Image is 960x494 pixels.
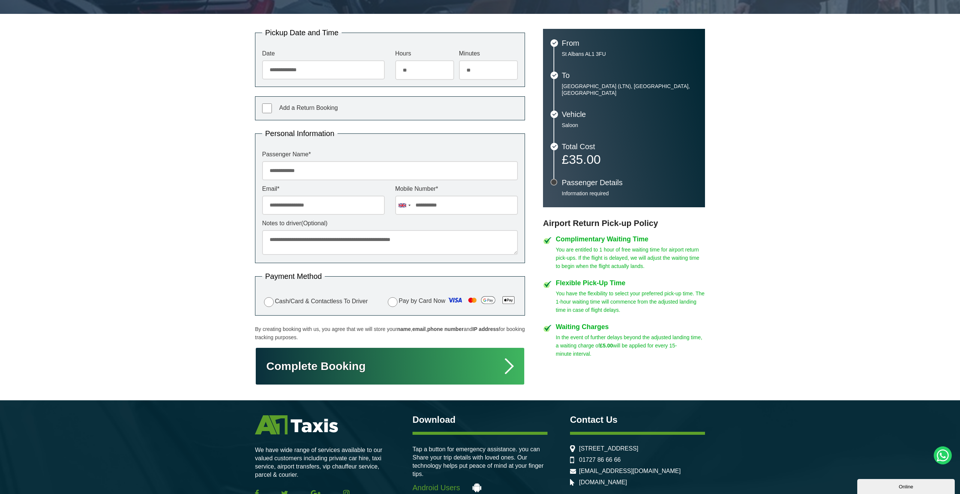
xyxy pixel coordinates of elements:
legend: Payment Method [262,272,325,280]
button: Complete Booking [255,347,525,385]
h3: Download [412,415,547,424]
h3: Total Cost [562,143,697,150]
span: (Optional) [301,220,327,226]
a: [DOMAIN_NAME] [579,479,627,486]
label: Cash/Card & Contactless To Driver [262,296,368,307]
label: Date [262,51,385,57]
legend: Pickup Date and Time [262,29,342,36]
input: Pay by Card Now [388,297,397,307]
p: We have wide range of services available to our valued customers including private car hire, taxi... [255,446,390,479]
p: St Albans AL1 3FU [562,51,697,57]
h3: Contact Us [570,415,705,424]
strong: email [412,326,426,332]
strong: IP address [472,326,499,332]
label: Notes to driver [262,220,518,226]
p: You are entitled to 1 hour of free waiting time for airport return pick-ups. If the flight is del... [556,246,705,270]
label: Minutes [459,51,518,57]
h3: Vehicle [562,111,697,118]
a: Android Users [412,484,547,492]
strong: name [397,326,411,332]
a: 01727 86 66 66 [579,457,621,463]
p: In the event of further delays beyond the adjusted landing time, a waiting charge of will be appl... [556,333,705,358]
p: £ [562,154,697,165]
label: Passenger Name [262,151,518,157]
span: 35.00 [569,152,601,166]
input: Cash/Card & Contactless To Driver [264,297,274,307]
legend: Personal Information [262,130,337,137]
img: A1 Taxis St Albans [255,415,338,434]
label: Pay by Card Now [386,294,518,308]
iframe: chat widget [857,478,956,494]
p: Information required [562,190,697,197]
h3: Passenger Details [562,179,697,186]
p: Tap a button for emergency assistance. you can Share your trip details with loved ones. Our techn... [412,445,547,478]
p: You have the flexibility to select your preferred pick-up time. The 1-hour waiting time will comm... [556,289,705,314]
strong: phone number [427,326,463,332]
h4: Flexible Pick-Up Time [556,280,705,286]
h3: From [562,39,697,47]
p: By creating booking with us, you agree that we will store your , , and for booking tracking purpo... [255,325,525,341]
span: Add a Return Booking [279,105,338,111]
label: Email [262,186,385,192]
label: Hours [395,51,454,57]
h3: Airport Return Pick-up Policy [543,219,705,228]
p: [GEOGRAPHIC_DATA] (LTN), [GEOGRAPHIC_DATA], [GEOGRAPHIC_DATA] [562,83,697,96]
h3: To [562,72,697,79]
label: Mobile Number [395,186,518,192]
strong: £5.00 [600,343,613,349]
div: United Kingdom: +44 [396,196,413,214]
a: [EMAIL_ADDRESS][DOMAIN_NAME] [579,468,681,475]
h4: Waiting Charges [556,323,705,330]
p: Saloon [562,122,697,129]
h4: Complimentary Waiting Time [556,236,705,243]
li: [STREET_ADDRESS] [570,445,705,452]
input: Add a Return Booking [262,103,272,113]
